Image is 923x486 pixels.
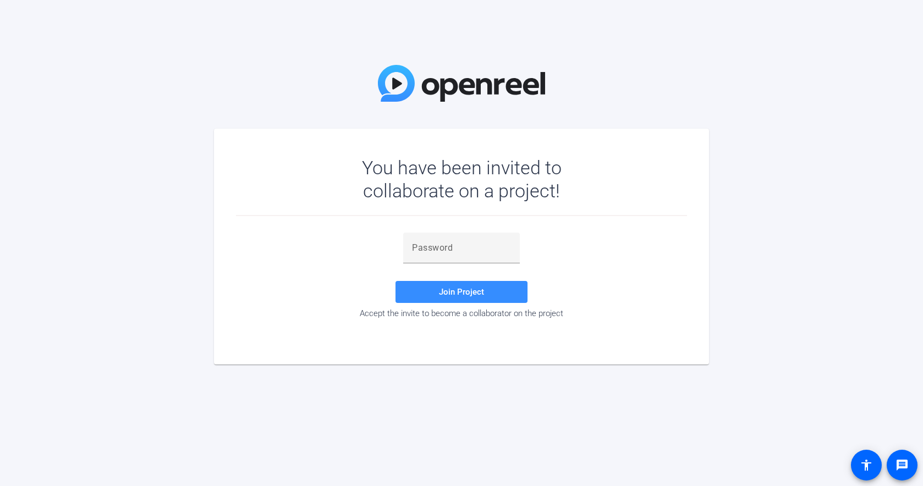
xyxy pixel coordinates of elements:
button: Join Project [395,281,528,303]
span: Join Project [439,287,484,297]
input: Password [412,241,511,255]
mat-icon: message [895,459,909,472]
div: You have been invited to collaborate on a project! [330,156,594,202]
div: Accept the invite to become a collaborator on the project [236,308,687,318]
img: OpenReel Logo [378,65,545,102]
mat-icon: accessibility [860,459,873,472]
